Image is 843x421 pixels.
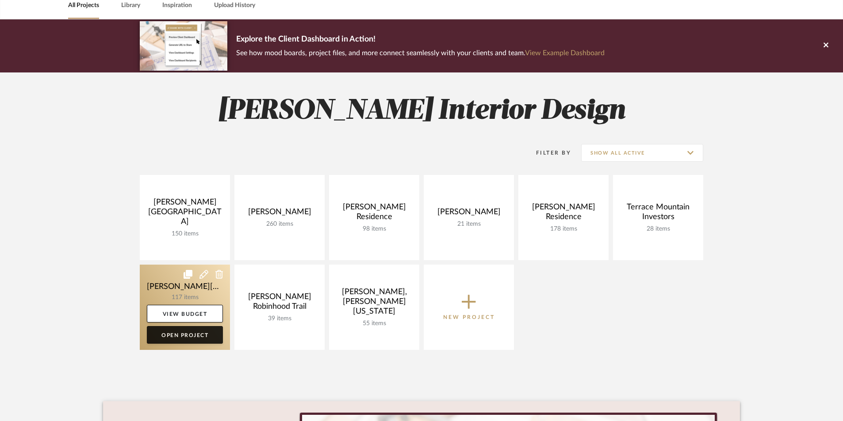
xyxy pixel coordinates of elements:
[525,225,602,233] div: 178 items
[620,202,696,225] div: Terrace Mountain Investors
[336,202,412,225] div: [PERSON_NAME] Residence
[525,49,605,57] a: View Example Dashboard
[241,220,318,228] div: 260 items
[336,320,412,327] div: 55 items
[103,95,740,128] h2: [PERSON_NAME] Interior Design
[147,230,223,238] div: 150 items
[241,292,318,315] div: [PERSON_NAME] Robinhood Trail
[620,225,696,233] div: 28 items
[241,315,318,322] div: 39 items
[236,33,605,47] p: Explore the Client Dashboard in Action!
[443,313,495,322] p: New Project
[241,207,318,220] div: [PERSON_NAME]
[525,148,571,157] div: Filter By
[525,202,602,225] div: [PERSON_NAME] Residence
[147,305,223,322] a: View Budget
[336,225,412,233] div: 98 items
[236,47,605,59] p: See how mood boards, project files, and more connect seamlessly with your clients and team.
[431,207,507,220] div: [PERSON_NAME]
[431,220,507,228] div: 21 items
[147,326,223,344] a: Open Project
[424,265,514,350] button: New Project
[147,197,223,230] div: [PERSON_NAME][GEOGRAPHIC_DATA]
[336,287,412,320] div: [PERSON_NAME], [PERSON_NAME] [US_STATE]
[140,21,227,70] img: d5d033c5-7b12-40c2-a960-1ecee1989c38.png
